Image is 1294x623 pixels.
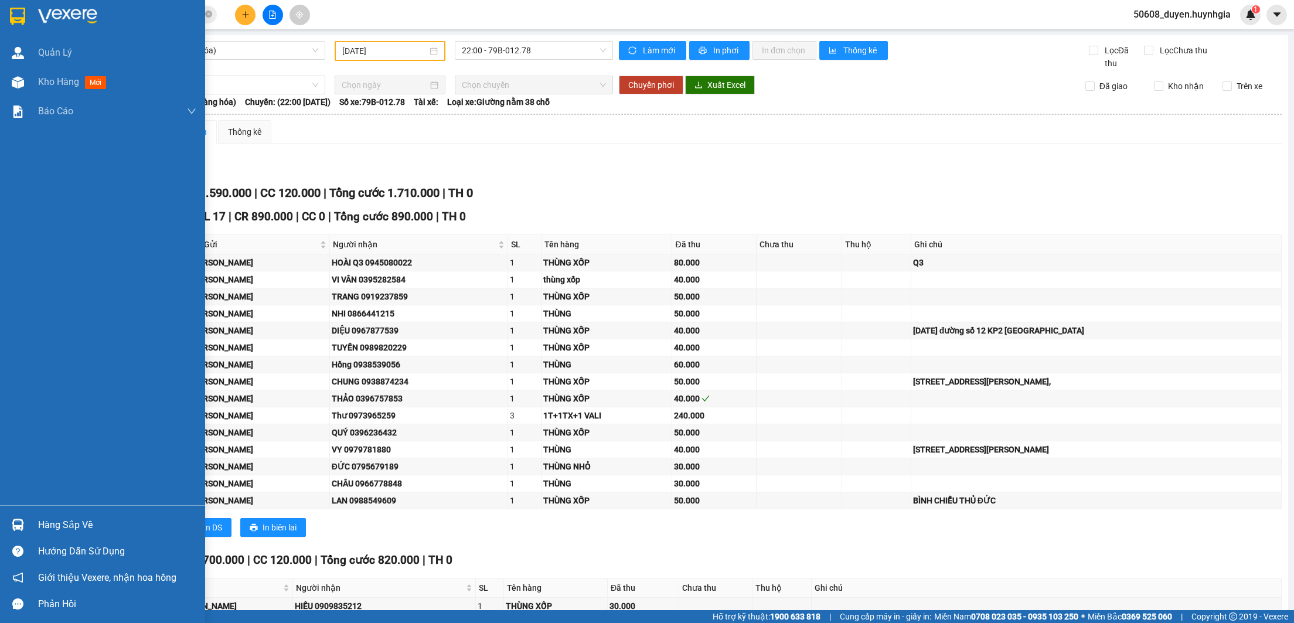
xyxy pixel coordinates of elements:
[543,256,670,269] div: THÙNG XỐP
[543,443,670,456] div: THÙNG
[189,458,330,475] td: Cam Đức
[436,210,439,223] span: |
[674,273,754,286] div: 40.000
[707,79,745,91] span: Xuất Excel
[205,11,212,18] span: close-circle
[12,519,24,531] img: warehouse-icon
[462,76,606,94] span: Chọn chuyến
[190,341,328,354] div: [PERSON_NAME]
[1252,5,1260,13] sup: 1
[328,210,331,223] span: |
[934,610,1078,623] span: Miền Nam
[323,186,326,200] span: |
[229,210,231,223] span: |
[1245,9,1256,20] img: icon-new-feature
[674,358,754,371] div: 60.000
[189,322,330,339] td: Cam Đức
[332,477,506,490] div: CHÂU 0966778848
[332,443,506,456] div: VY 0979781880
[543,273,670,286] div: thùng xốp
[1124,7,1240,22] span: 50608_duyen.huynhgia
[643,44,677,57] span: Làm mới
[315,553,318,567] span: |
[911,235,1282,254] th: Ghi chú
[12,572,23,583] span: notification
[829,46,839,56] span: bar-chart
[510,426,539,439] div: 1
[689,41,750,60] button: printerIn phơi
[38,76,79,87] span: Kho hàng
[332,375,506,388] div: CHUNG 0938874234
[510,392,539,405] div: 1
[250,523,258,533] span: printer
[1088,610,1172,623] span: Miền Bắc
[694,81,703,90] span: download
[189,475,330,492] td: Cam Đức
[510,256,539,269] div: 1
[234,210,293,223] span: CR 890.000
[329,186,440,200] span: Tổng cước 1.710.000
[672,235,757,254] th: Đã thu
[510,324,539,337] div: 1
[1155,44,1209,57] span: Lọc Chưa thu
[186,553,244,567] span: CR 700.000
[190,494,328,507] div: [PERSON_NAME]
[174,600,290,612] div: [PERSON_NAME]
[190,273,328,286] div: [PERSON_NAME]
[332,290,506,303] div: TRANG 0919237859
[181,518,231,537] button: printerIn DS
[189,356,330,373] td: Cam Đức
[447,96,550,108] span: Loại xe: Giường nằm 38 chỗ
[332,256,506,269] div: HOÀI Q3 0945080022
[12,47,24,59] img: warehouse-icon
[1081,614,1085,619] span: ⚪️
[543,358,670,371] div: THÙNG
[190,256,328,269] div: [PERSON_NAME]
[268,11,277,19] span: file-add
[478,600,502,612] div: 1
[543,460,670,473] div: THÙNG NHỎ
[674,375,754,388] div: 50.000
[332,392,506,405] div: THẢO 0396757853
[840,610,931,623] span: Cung cấp máy in - giấy in:
[187,107,196,116] span: down
[1232,80,1267,93] span: Trên xe
[189,390,330,407] td: Cam Đức
[321,553,420,567] span: Tổng cước 820.000
[189,492,330,509] td: Cam Đức
[333,238,496,251] span: Người nhận
[1163,80,1208,93] span: Kho nhận
[189,305,330,322] td: Cam Đức
[674,443,754,456] div: 40.000
[504,578,608,598] th: Tên hàng
[302,210,325,223] span: CC 0
[510,460,539,473] div: 1
[241,11,250,19] span: plus
[752,578,812,598] th: Thu hộ
[253,553,312,567] span: CC 120.000
[674,341,754,354] div: 40.000
[913,324,1279,337] div: [DATE] đường số 12 KP2 [GEOGRAPHIC_DATA]
[1100,44,1144,70] span: Lọc Đã thu
[543,392,670,405] div: THÙNG XỐP
[190,392,328,405] div: [PERSON_NAME]
[334,210,433,223] span: Tổng cước 890.000
[510,443,539,456] div: 1
[510,375,539,388] div: 1
[510,307,539,320] div: 1
[1181,610,1183,623] span: |
[1095,80,1132,93] span: Đã giao
[295,600,474,612] div: HIẾU 0909835212
[260,186,321,200] span: CC 120.000
[1266,5,1287,25] button: caret-down
[971,612,1078,621] strong: 0708 023 035 - 0935 103 250
[829,610,831,623] span: |
[510,358,539,371] div: 1
[342,79,428,91] input: Chọn ngày
[702,394,710,403] span: check
[38,45,72,60] span: Quản Lý
[510,290,539,303] div: 1
[423,553,425,567] span: |
[608,578,680,598] th: Đã thu
[843,44,878,57] span: Thống kê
